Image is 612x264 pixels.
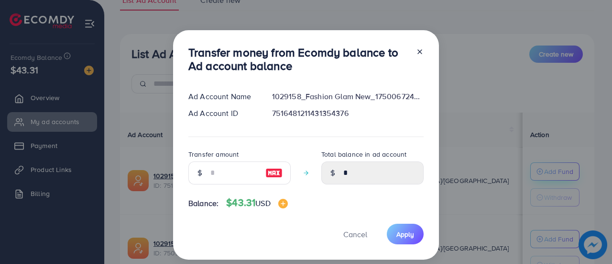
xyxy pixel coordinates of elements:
h4: $43.31 [226,197,287,209]
span: Balance: [188,198,219,209]
h3: Transfer money from Ecomdy balance to Ad account balance [188,46,408,73]
div: Ad Account Name [181,91,264,102]
img: image [265,167,283,179]
button: Apply [387,224,424,244]
div: 7516481211431354376 [264,108,431,119]
label: Transfer amount [188,149,239,159]
button: Cancel [331,224,379,244]
span: Cancel [343,229,367,240]
span: USD [255,198,270,208]
img: image [278,199,288,208]
span: Apply [396,230,414,239]
div: 1029158_Fashion Glam New_1750067246612 [264,91,431,102]
label: Total balance in ad account [321,149,406,159]
div: Ad Account ID [181,108,264,119]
